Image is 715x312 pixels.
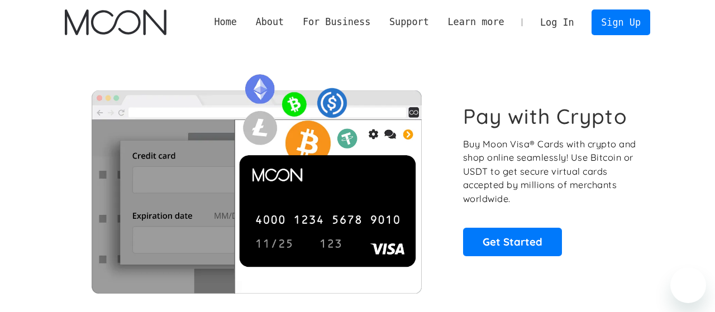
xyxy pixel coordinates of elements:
a: Log In [531,10,583,35]
div: Support [389,15,429,29]
img: Moon Cards let you spend your crypto anywhere Visa is accepted. [65,66,447,293]
div: Learn more [447,15,504,29]
img: Moon Logo [65,9,166,35]
div: For Business [303,15,370,29]
div: About [256,15,284,29]
p: Buy Moon Visa® Cards with crypto and shop online seamlessly! Use Bitcoin or USDT to get secure vi... [463,137,638,206]
div: Support [380,15,438,29]
a: Sign Up [592,9,650,35]
a: Home [205,15,246,29]
iframe: Button to launch messaging window [670,267,706,303]
a: home [65,9,166,35]
div: Learn more [438,15,514,29]
a: Get Started [463,228,562,256]
h1: Pay with Crypto [463,104,627,129]
div: About [246,15,293,29]
div: For Business [293,15,380,29]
